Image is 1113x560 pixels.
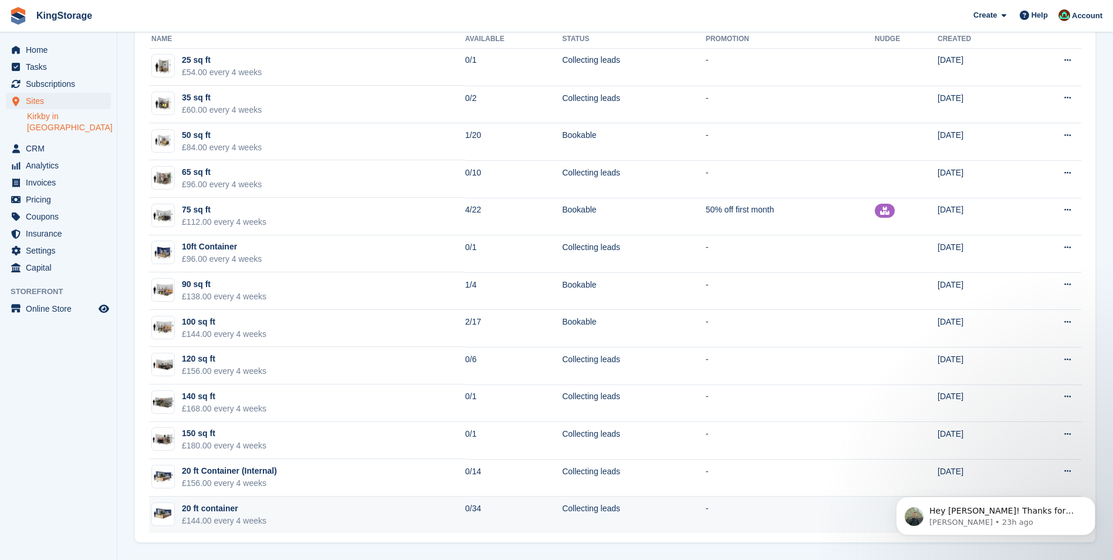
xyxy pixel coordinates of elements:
[465,48,562,86] td: 0/1
[182,66,262,79] div: £54.00 every 4 weeks
[706,459,875,497] td: -
[562,30,706,49] th: Status
[562,310,706,348] td: Bookable
[706,384,875,422] td: -
[938,30,1020,49] th: Created
[973,9,997,21] span: Create
[706,86,875,123] td: -
[562,459,706,497] td: Collecting leads
[149,30,465,49] th: Name
[6,42,111,58] a: menu
[562,235,706,273] td: Collecting leads
[152,394,174,411] img: 140-sqft-unit.jpg
[182,92,262,104] div: 35 sq ft
[6,225,111,242] a: menu
[562,123,706,161] td: Bookable
[182,440,266,452] div: £180.00 every 4 weeks
[6,301,111,317] a: menu
[6,174,111,191] a: menu
[26,93,96,109] span: Sites
[1072,10,1102,22] span: Account
[26,301,96,317] span: Online Store
[938,459,1020,497] td: [DATE]
[6,242,111,259] a: menu
[51,45,202,56] p: Message from Charles, sent 23h ago
[6,208,111,225] a: menu
[706,310,875,348] td: -
[182,365,266,377] div: £156.00 every 4 weeks
[562,160,706,198] td: Collecting leads
[152,505,174,522] img: 20.jpg
[152,468,174,485] img: 20-ft-container.jpg
[706,235,875,273] td: -
[465,123,562,161] td: 1/20
[182,390,266,403] div: 140 sq ft
[562,272,706,310] td: Bookable
[182,54,262,66] div: 25 sq ft
[465,384,562,422] td: 0/1
[26,76,96,92] span: Subscriptions
[6,76,111,92] a: menu
[706,123,875,161] td: -
[706,422,875,460] td: -
[51,34,199,90] span: Hey [PERSON_NAME]! Thanks for getting in touch. Log in to Stora and click "Awaiting payment" on t...
[562,422,706,460] td: Collecting leads
[706,497,875,534] td: -
[26,140,96,157] span: CRM
[465,235,562,273] td: 0/1
[182,278,266,291] div: 90 sq ft
[27,111,111,133] a: Kirkby in [GEOGRAPHIC_DATA]
[152,132,174,149] img: 50-sqft-unit.jpg
[706,198,875,235] td: 50% off first month
[152,244,174,261] img: 10-ft-container.jpg
[26,208,96,225] span: Coupons
[32,6,97,25] a: KingStorage
[182,241,262,253] div: 10ft Container
[26,59,96,75] span: Tasks
[26,191,96,208] span: Pricing
[182,178,262,191] div: £96.00 every 4 weeks
[1031,9,1048,21] span: Help
[152,95,174,112] img: 35-sqft-unit%20(1).jpg
[182,403,266,415] div: £168.00 every 4 weeks
[152,431,174,448] img: 150-sqft-unit.jpg
[152,282,174,299] img: 90-sqft-unit.jpg
[182,216,266,228] div: £112.00 every 4 weeks
[6,93,111,109] a: menu
[562,347,706,384] td: Collecting leads
[6,259,111,276] a: menu
[152,356,174,373] img: 120-sqft-unit.jpg
[9,7,27,25] img: stora-icon-8386f47178a22dfd0bd8f6a31ec36ba5ce8667c1dd55bd0f319d3a0aa187defe.svg
[465,422,562,460] td: 0/1
[465,30,562,49] th: Available
[97,302,111,316] a: Preview store
[152,170,174,187] img: 65-sqft-unit.jpg
[938,86,1020,123] td: [DATE]
[878,472,1113,554] iframe: Intercom notifications message
[465,160,562,198] td: 0/10
[182,253,262,265] div: £96.00 every 4 weeks
[938,48,1020,86] td: [DATE]
[6,59,111,75] a: menu
[26,174,96,191] span: Invoices
[1058,9,1070,21] img: John King
[182,502,266,515] div: 20 ft container
[706,272,875,310] td: -
[465,497,562,534] td: 0/34
[938,310,1020,348] td: [DATE]
[182,353,266,365] div: 120 sq ft
[182,129,262,141] div: 50 sq ft
[938,384,1020,422] td: [DATE]
[6,157,111,174] a: menu
[152,58,174,75] img: 25-sqft-unit%20(1).jpg
[6,191,111,208] a: menu
[562,497,706,534] td: Collecting leads
[938,235,1020,273] td: [DATE]
[938,123,1020,161] td: [DATE]
[465,86,562,123] td: 0/2
[938,198,1020,235] td: [DATE]
[875,30,938,49] th: Nudge
[465,347,562,384] td: 0/6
